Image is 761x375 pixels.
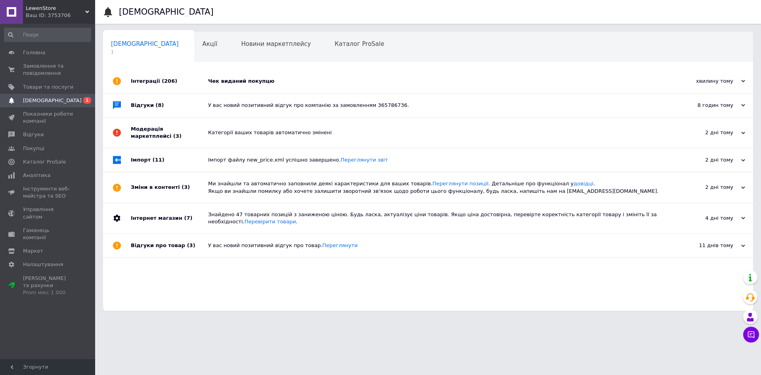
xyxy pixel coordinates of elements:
div: Prom мікс 1 000 [23,289,73,296]
span: (3) [173,133,182,139]
a: Переглянути звіт [340,157,388,163]
div: У вас новий позитивний відгук про товар. [208,242,666,249]
div: Імпорт файлу new_price.xml успішно завершено. [208,156,666,164]
div: Модерація маркетплейсі [131,118,208,148]
div: Зміни в контенті [131,172,208,202]
div: Інтеграції [131,69,208,93]
span: (8) [156,102,164,108]
input: Пошук [4,28,91,42]
span: [PERSON_NAME] та рахунки [23,275,73,297]
div: Чек виданий покупцю [208,78,666,85]
span: Каталог ProSale [23,158,66,166]
div: Ваш ID: 3753706 [26,12,95,19]
a: довідці [574,181,593,187]
span: 1 [111,49,179,55]
span: Маркет [23,247,43,255]
span: Інструменти веб-майстра та SEO [23,185,73,200]
div: У вас новий позитивний відгук про компанію за замовленням 365786736. [208,102,666,109]
div: Імпорт [131,148,208,172]
span: (206) [162,78,177,84]
div: хвилину тому [666,78,745,85]
span: Управління сайтом [23,206,73,220]
span: (11) [153,157,164,163]
a: Переглянути [322,242,358,248]
span: Покупці [23,145,44,152]
span: (3) [182,184,190,190]
h1: [DEMOGRAPHIC_DATA] [119,7,214,17]
div: Знайдено 47 товарних позицій з заниженою ціною. Будь ласка, актуалізує ціни товарів. Якщо ціна до... [208,211,666,225]
span: Показники роботи компанії [23,110,73,125]
span: (7) [184,215,192,221]
div: 2 дні тому [666,156,745,164]
span: Головна [23,49,45,56]
div: 2 дні тому [666,184,745,191]
span: [DEMOGRAPHIC_DATA] [111,40,179,48]
div: Відгуки [131,93,208,117]
span: (3) [187,242,195,248]
a: Переглянути позиції [432,181,488,187]
a: Перевірити товари [245,219,296,225]
div: Відгуки про товар [131,234,208,257]
button: Чат з покупцем [743,327,759,343]
span: Аналітика [23,172,50,179]
span: Каталог ProSale [335,40,384,48]
span: Новини маркетплейсу [241,40,311,48]
div: Ми знайшли та автоматично заповнили деякі характеристики для ваших товарів. . Детальніше про функ... [208,180,666,194]
div: 2 дні тому [666,129,745,136]
div: 4 дні тому [666,215,745,222]
span: Налаштування [23,261,63,268]
span: Товари та послуги [23,84,73,91]
div: Категорії ваших товарів автоматично змінені [208,129,666,136]
div: 11 днів тому [666,242,745,249]
span: Замовлення та повідомлення [23,63,73,77]
div: 8 годин тому [666,102,745,109]
span: [DEMOGRAPHIC_DATA] [23,97,82,104]
div: Інтернет магазин [131,203,208,233]
span: Відгуки [23,131,44,138]
span: LewenStore [26,5,85,12]
span: Акції [203,40,218,48]
span: Гаманець компанії [23,227,73,241]
span: 1 [83,97,91,104]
